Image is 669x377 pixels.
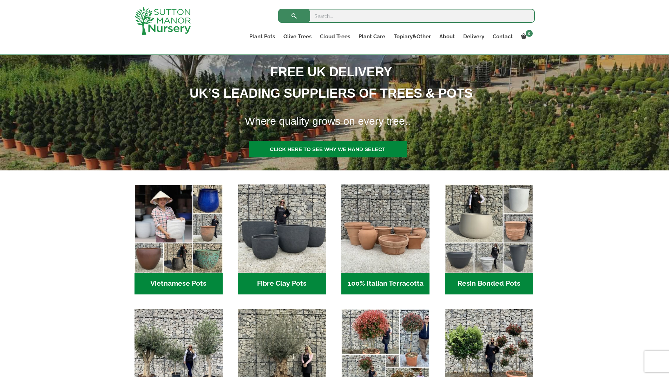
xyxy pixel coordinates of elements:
h1: Where quality grows on every tree.. [236,111,582,132]
h1: FREE UK DELIVERY UK’S LEADING SUPPLIERS OF TREES & POTS [73,61,581,104]
img: Home - 67232D1B A461 444F B0F6 BDEDC2C7E10B 1 105 c [445,184,533,273]
a: Visit product category Resin Bonded Pots [445,184,533,294]
span: 0 [526,30,533,37]
a: Olive Trees [279,32,316,41]
img: Home - 1B137C32 8D99 4B1A AA2F 25D5E514E47D 1 105 c [341,184,429,273]
a: Visit product category Vietnamese Pots [135,184,223,294]
img: Home - 8194B7A3 2818 4562 B9DD 4EBD5DC21C71 1 105 c 1 [238,184,326,273]
h2: Vietnamese Pots [135,273,223,295]
img: Home - 6E921A5B 9E2F 4B13 AB99 4EF601C89C59 1 105 c [135,184,223,273]
a: Delivery [459,32,488,41]
a: Plant Pots [245,32,279,41]
a: 0 [517,32,535,41]
img: logo [135,7,191,35]
h2: Resin Bonded Pots [445,273,533,295]
a: Visit product category Fibre Clay Pots [238,184,326,294]
a: Topiary&Other [389,32,435,41]
h2: 100% Italian Terracotta [341,273,429,295]
a: Contact [488,32,517,41]
a: Visit product category 100% Italian Terracotta [341,184,429,294]
a: Cloud Trees [316,32,354,41]
input: Search... [278,9,535,23]
a: About [435,32,459,41]
a: Plant Care [354,32,389,41]
h2: Fibre Clay Pots [238,273,326,295]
